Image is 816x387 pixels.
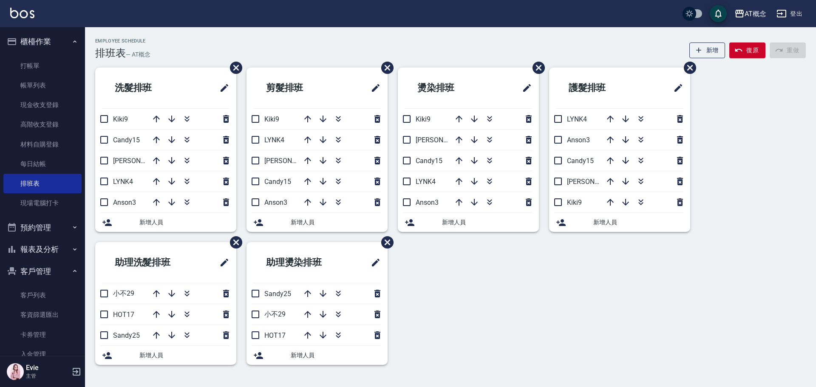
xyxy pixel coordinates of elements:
a: 材料自購登錄 [3,135,82,154]
img: Logo [10,8,34,18]
span: 新增人員 [593,218,683,227]
span: 修改班表的標題 [517,78,532,98]
h6: — AT概念 [126,50,150,59]
h2: 護髮排班 [556,73,643,103]
div: 新增人員 [246,213,388,232]
span: 修改班表的標題 [365,78,381,98]
span: LYNK4 [567,115,587,123]
a: 入金管理 [3,345,82,364]
span: Candy15 [416,157,442,165]
span: 新增人員 [291,218,381,227]
h2: 助理燙染排班 [253,247,350,278]
button: 報表及分析 [3,238,82,260]
div: 新增人員 [246,346,388,365]
div: 新增人員 [398,213,539,232]
span: 新增人員 [291,351,381,360]
button: 登出 [773,6,806,22]
h3: 排班表 [95,47,126,59]
h2: Employee Schedule [95,38,150,44]
a: 帳單列表 [3,76,82,95]
span: 修改班表的標題 [214,252,229,273]
span: [PERSON_NAME]2 [416,136,470,144]
span: Kiki9 [264,115,279,123]
span: 刪除班表 [224,230,244,255]
span: 刪除班表 [677,55,697,80]
span: 小不29 [113,289,134,297]
span: 修改班表的標題 [365,252,381,273]
div: AT概念 [745,8,766,19]
span: HOT17 [264,331,286,339]
a: 打帳單 [3,56,82,76]
span: 修改班表的標題 [214,78,229,98]
span: LYNK4 [113,178,133,186]
span: Candy15 [567,157,594,165]
a: 客戶列表 [3,285,82,305]
img: Person [7,363,24,380]
a: 高階收支登錄 [3,115,82,134]
span: 刪除班表 [375,55,395,80]
span: 新增人員 [139,218,229,227]
a: 現場電腦打卡 [3,193,82,213]
span: Candy15 [264,178,291,186]
span: 刪除班表 [224,55,244,80]
button: 新增 [689,42,725,58]
div: 新增人員 [549,213,690,232]
span: 刪除班表 [375,230,395,255]
span: Anson3 [567,136,590,144]
button: 客戶管理 [3,260,82,282]
span: Candy15 [113,136,140,144]
p: 主管 [26,372,69,380]
span: HOT17 [113,311,134,319]
span: 新增人員 [139,351,229,360]
button: save [710,5,727,22]
h2: 助理洗髮排班 [102,247,198,278]
span: [PERSON_NAME]2 [113,157,168,165]
span: Kiki9 [416,115,431,123]
div: 新增人員 [95,346,236,365]
span: LYNK4 [416,178,436,186]
span: LYNK4 [264,136,284,144]
h5: Evie [26,364,69,372]
span: Anson3 [416,198,439,206]
a: 現金收支登錄 [3,95,82,115]
a: 客資篩選匯出 [3,305,82,325]
button: 復原 [729,42,765,58]
span: Sandy25 [113,331,140,339]
a: 卡券管理 [3,325,82,345]
button: 櫃檯作業 [3,31,82,53]
span: 修改班表的標題 [668,78,683,98]
span: 小不29 [264,310,286,318]
button: 預約管理 [3,217,82,239]
span: [PERSON_NAME]2 [567,178,622,186]
span: Kiki9 [113,115,128,123]
button: AT概念 [731,5,770,23]
span: Anson3 [113,198,136,206]
span: [PERSON_NAME]2 [264,157,319,165]
a: 每日結帳 [3,154,82,174]
span: Anson3 [264,198,287,206]
span: Kiki9 [567,198,582,206]
span: Sandy25 [264,290,291,298]
h2: 洗髮排班 [102,73,190,103]
h2: 剪髮排班 [253,73,341,103]
span: 刪除班表 [526,55,546,80]
h2: 燙染排班 [405,73,492,103]
div: 新增人員 [95,213,236,232]
a: 排班表 [3,174,82,193]
span: 新增人員 [442,218,532,227]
